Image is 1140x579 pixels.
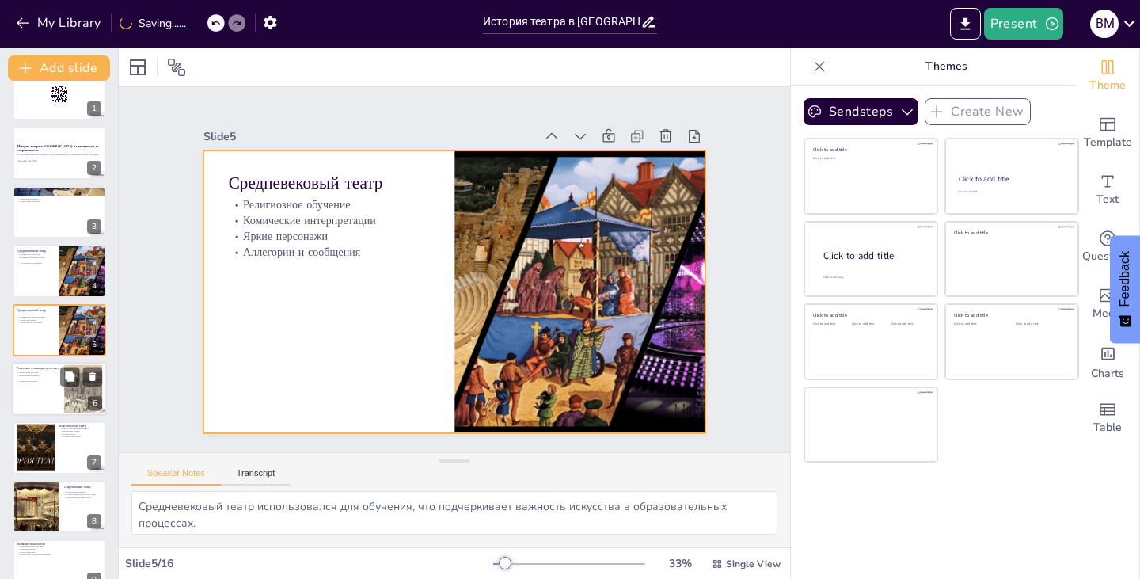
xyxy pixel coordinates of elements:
[17,550,101,554] p: Новая аудитория
[167,58,186,77] span: Position
[17,253,55,257] p: Религиозное обучение
[263,106,462,191] p: Средневековый театр
[125,55,150,80] div: Layout
[1016,322,1066,326] div: Click to add text
[64,496,101,499] p: Эксперименты в искусстве
[120,16,186,31] div: Saving......
[59,433,101,436] p: Глубокие темы
[1093,419,1122,436] span: Table
[12,362,107,416] div: 6
[950,8,981,40] button: Export to PowerPoint
[17,321,55,324] p: Аллегории и сообщения
[1084,134,1132,151] span: Template
[958,190,1063,194] div: Click to add text
[823,276,923,280] div: Click to add body
[1076,390,1139,447] div: Add a table
[832,48,1060,86] p: Themes
[59,427,101,430] p: Основа для современных пьес
[954,229,1067,235] div: Click to add title
[13,68,106,120] div: 1
[1091,365,1124,383] span: Charts
[59,424,101,429] p: Классический театр
[813,157,926,161] div: Click to add text
[17,194,101,197] p: Мемы и мифология
[17,153,101,158] p: В этой презентации мы исследуем, как театр развивался на протяжении веков и как мемы отражают его...
[726,558,781,570] span: Single View
[17,542,101,547] p: Влияние технологий
[131,491,777,535] textarea: Средневековый театр использовался для обучения, что подчеркивает важность искусства в образовател...
[87,219,101,234] div: 3
[59,430,101,433] p: Знаменитые цитаты
[17,200,101,204] p: Социальные проблемы
[87,101,101,116] div: 1
[852,322,887,326] div: Click to add text
[891,322,926,326] div: Click to add text
[247,160,443,237] p: Яркие персонажи
[1110,235,1140,343] button: Feedback - Show survey
[87,337,101,352] div: 5
[813,147,926,153] div: Click to add title
[17,249,55,253] p: Средневековый театр
[17,380,59,383] p: Характерные черты
[257,131,454,208] p: Религиозное обучение
[13,304,106,356] div: 5
[984,8,1063,40] button: Present
[1096,191,1119,208] span: Text
[131,468,221,486] button: Speaker Notes
[1082,248,1134,265] span: Questions
[64,499,101,502] p: Платформа для обсуждения
[221,468,291,486] button: Transcript
[813,312,926,318] div: Click to add title
[17,377,59,380] p: Импровизация
[254,58,574,174] div: Slide 5
[1090,10,1119,38] div: В М
[83,367,102,386] button: Delete Slide
[64,490,101,493] p: Разнообразие жанров
[87,455,101,470] div: 7
[17,366,59,371] p: Ренессанс и комедия дель арте
[13,127,106,179] div: 2
[1076,219,1139,276] div: Get real-time input from your audience
[64,493,101,497] p: Социальные и культурные темы
[954,312,1067,318] div: Click to add title
[1076,105,1139,162] div: Add ready made slides
[1089,77,1126,94] span: Theme
[88,396,102,410] div: 6
[1118,251,1132,307] span: Feedback
[1076,48,1139,105] div: Change the overall theme
[17,262,55,265] p: Аллегории и сообщения
[60,367,79,386] button: Duplicate Slide
[125,556,493,571] div: Slide 5 / 16
[17,143,99,152] strong: История театра в [GEOGRAPHIC_DATA]: от античности до современности
[64,484,101,489] p: Современный театр
[17,307,55,312] p: Средневековый театр
[1092,305,1123,322] span: Media
[12,10,108,36] button: My Library
[17,374,59,377] p: Комические элементы
[813,322,849,326] div: Click to add text
[17,312,55,315] p: Религиозное обучение
[253,146,449,223] p: Комические интерпретации
[17,545,101,548] p: Изменение представления
[17,548,101,551] p: Смешение форм
[17,371,59,374] p: Новые идеи в театре
[17,192,101,195] p: Античный театр как основа
[17,197,101,200] p: Открытые площадки
[13,421,106,474] div: 7
[17,259,55,262] p: Яркие персонажи
[1090,8,1119,40] button: В М
[8,55,110,81] button: Add slide
[1076,276,1139,333] div: Add images, graphics, shapes or video
[17,159,101,162] p: Generated with [URL]
[87,279,101,293] div: 4
[17,189,101,193] p: Античный театр
[959,174,1064,184] div: Click to add title
[13,245,106,297] div: 4
[1076,162,1139,219] div: Add text boxes
[17,318,55,322] p: Яркие персонажи
[87,514,101,528] div: 8
[87,161,101,175] div: 2
[17,257,55,260] p: Комические интерпретации
[17,554,101,557] p: Инструмент для распространения
[954,322,1004,326] div: Click to add text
